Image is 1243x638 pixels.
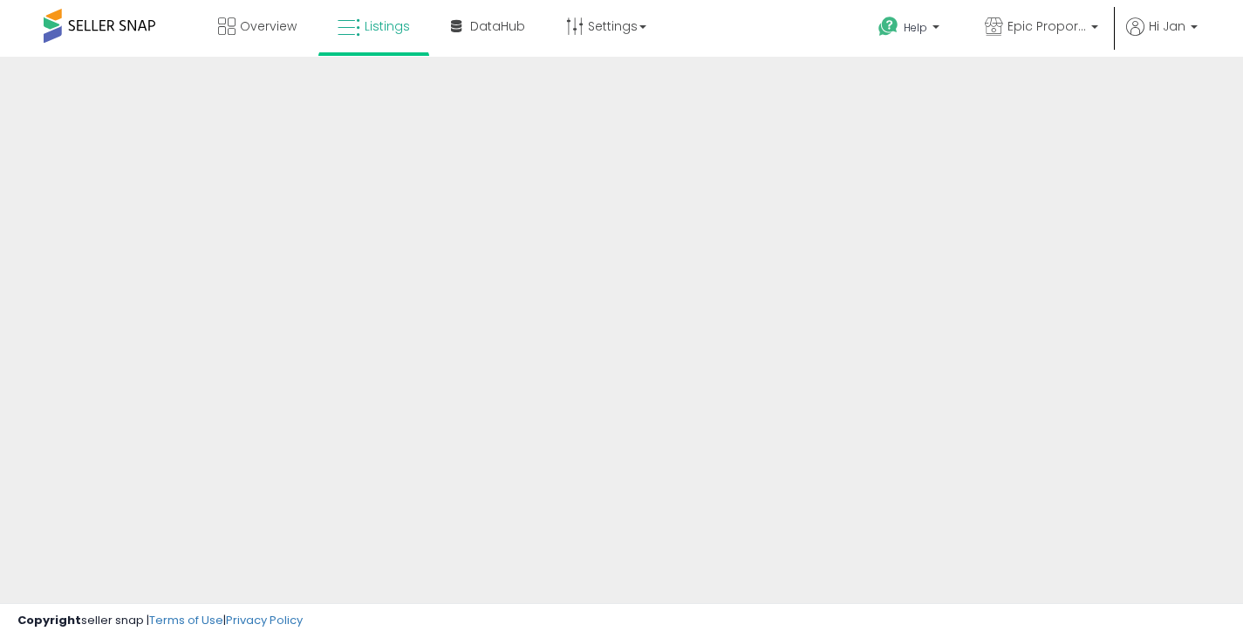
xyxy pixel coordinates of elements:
[1149,17,1185,35] span: Hi Jan
[365,17,410,35] span: Listings
[470,17,525,35] span: DataHub
[1007,17,1086,35] span: Epic Proportions
[1126,17,1198,57] a: Hi Jan
[240,17,297,35] span: Overview
[878,16,899,38] i: Get Help
[864,3,957,57] a: Help
[904,20,927,35] span: Help
[17,612,81,628] strong: Copyright
[226,612,303,628] a: Privacy Policy
[149,612,223,628] a: Terms of Use
[17,613,303,629] div: seller snap | |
